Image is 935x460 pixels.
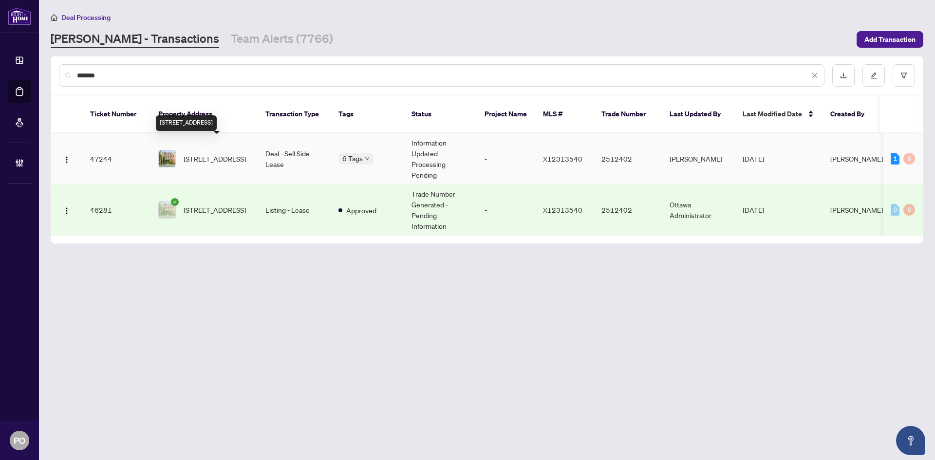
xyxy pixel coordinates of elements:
div: 0 [891,204,899,216]
span: Add Transaction [864,32,916,47]
td: 2512402 [594,184,662,236]
th: Property Address [150,95,258,133]
span: filter [900,72,907,79]
th: Trade Number [594,95,662,133]
td: Trade Number Generated - Pending Information [404,184,477,236]
th: Last Modified Date [735,95,823,133]
img: thumbnail-img [159,150,175,167]
button: Open asap [896,426,925,455]
span: [DATE] [743,154,764,163]
img: Logo [63,207,71,215]
td: 46281 [82,184,150,236]
img: thumbnail-img [159,202,175,218]
img: Logo [63,156,71,164]
th: MLS # [535,95,594,133]
span: X12313540 [543,205,582,214]
button: Logo [59,151,75,166]
td: 2512402 [594,133,662,184]
span: 6 Tags [342,153,363,164]
td: 47244 [82,133,150,184]
a: [PERSON_NAME] - Transactions [51,31,219,48]
span: Last Modified Date [743,109,802,119]
img: logo [8,7,31,25]
span: [DATE] [743,205,764,214]
span: close [811,72,818,79]
th: Created By [823,95,881,133]
a: Team Alerts (7766) [231,31,333,48]
td: [PERSON_NAME] [662,133,735,184]
th: Status [404,95,477,133]
td: Deal - Sell Side Lease [258,133,331,184]
span: PO [14,434,25,447]
span: X12313540 [543,154,582,163]
div: 1 [891,153,899,165]
button: edit [862,64,885,87]
span: [STREET_ADDRESS] [184,204,246,215]
div: 0 [903,204,915,216]
td: Ottawa Administrator [662,184,735,236]
span: download [840,72,847,79]
td: - [477,184,535,236]
button: filter [893,64,915,87]
span: edit [870,72,877,79]
th: Transaction Type [258,95,331,133]
span: Approved [346,205,376,216]
span: down [365,156,370,161]
span: [PERSON_NAME] [830,154,883,163]
button: Logo [59,202,75,218]
button: Add Transaction [857,31,923,48]
span: check-circle [171,198,179,206]
span: [PERSON_NAME] [830,205,883,214]
td: - [477,133,535,184]
button: download [832,64,855,87]
div: 0 [903,153,915,165]
div: [STREET_ADDRESS] [156,115,217,131]
td: Listing - Lease [258,184,331,236]
th: Ticket Number [82,95,150,133]
span: home [51,14,57,21]
th: Tags [331,95,404,133]
td: Information Updated - Processing Pending [404,133,477,184]
th: Last Updated By [662,95,735,133]
span: Deal Processing [61,13,111,22]
th: Project Name [477,95,535,133]
span: [STREET_ADDRESS] [184,153,246,164]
